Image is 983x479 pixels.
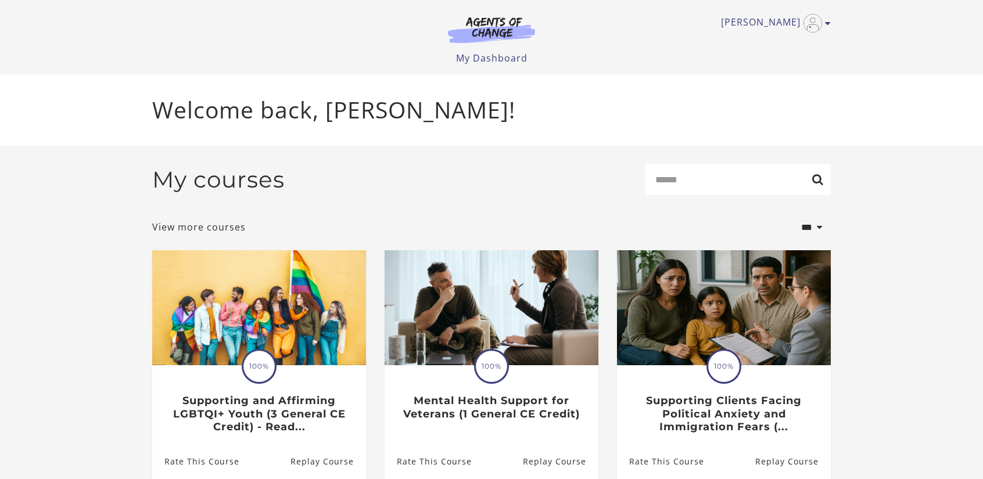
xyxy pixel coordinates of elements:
[456,52,528,64] a: My Dashboard
[721,14,825,33] a: Toggle menu
[397,394,586,420] h3: Mental Health Support for Veterans (1 General CE Credit)
[152,220,246,234] a: View more courses
[629,394,818,434] h3: Supporting Clients Facing Political Anxiety and Immigration Fears (...
[476,351,507,382] span: 100%
[243,351,275,382] span: 100%
[152,93,831,127] p: Welcome back, [PERSON_NAME]!
[708,351,740,382] span: 100%
[152,166,285,193] h2: My courses
[164,394,353,434] h3: Supporting and Affirming LGBTQI+ Youth (3 General CE Credit) - Read...
[436,16,547,43] img: Agents of Change Logo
